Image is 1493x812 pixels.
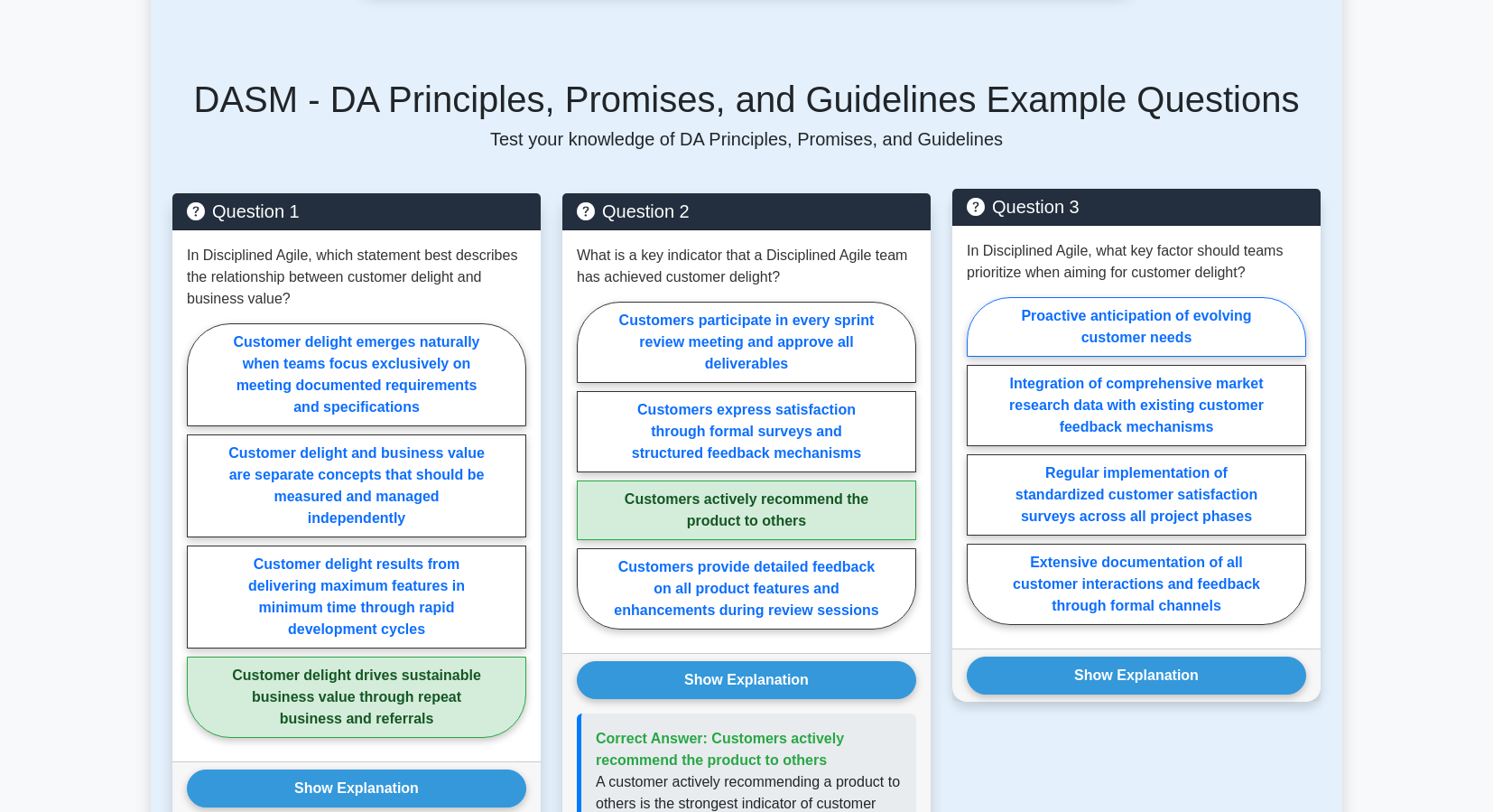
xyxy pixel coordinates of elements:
[967,454,1306,536] label: Regular implementation of standardized customer satisfaction surveys across all project phases
[172,128,1321,150] p: Test your knowledge of DA Principles, Promises, and Guidelines
[967,365,1306,446] label: Integration of comprehensive market research data with existing customer feedback mechanisms
[187,657,526,738] label: Customer delight drives sustainable business value through repeat business and referrals
[187,546,526,649] label: Customer delight results from delivering maximum features in minimum time through rapid developme...
[577,302,916,383] label: Customers participate in every sprint review meeting and approve all deliverables
[172,78,1321,121] h5: DASM - DA Principles, Promises, and Guidelines Example Questions
[967,657,1306,695] button: Show Explanation
[187,434,526,537] label: Customer delight and business value are separate concepts that should be measured and managed ind...
[187,245,526,310] p: In Disciplined Agile, which statement best describes the relationship between customer delight an...
[967,297,1306,357] label: Proactive anticipation of evolving customer needs
[577,481,916,540] label: Customers actively recommend the product to others
[967,240,1306,284] p: In Disciplined Agile, what key factor should teams prioritize when aiming for customer delight?
[577,661,916,699] button: Show Explanation
[187,770,526,807] button: Show Explanation
[596,731,844,768] span: Correct Answer: Customers actively recommend the product to others
[577,201,916,222] h5: Question 2
[967,544,1306,625] label: Extensive documentation of all customer interactions and feedback through formal channels
[577,245,916,288] p: What is a key indicator that a Disciplined Agile team has achieved customer delight?
[187,201,526,222] h5: Question 1
[967,196,1306,218] h5: Question 3
[577,391,916,472] label: Customers express satisfaction through formal surveys and structured feedback mechanisms
[187,323,526,426] label: Customer delight emerges naturally when teams focus exclusively on meeting documented requirement...
[577,548,916,630] label: Customers provide detailed feedback on all product features and enhancements during review sessions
